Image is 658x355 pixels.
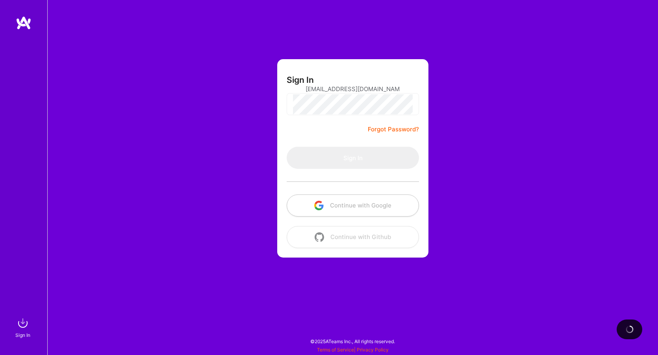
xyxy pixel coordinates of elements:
[306,79,400,99] input: Email...
[625,324,634,334] img: loading
[357,347,389,353] a: Privacy Policy
[15,315,31,331] img: sign in
[287,194,419,217] button: Continue with Google
[368,125,419,134] a: Forgot Password?
[16,16,32,30] img: logo
[15,331,30,339] div: Sign In
[317,347,389,353] span: |
[287,226,419,248] button: Continue with Github
[17,315,31,339] a: sign inSign In
[314,201,324,210] img: icon
[287,147,419,169] button: Sign In
[47,331,658,351] div: © 2025 ATeams Inc., All rights reserved.
[317,347,354,353] a: Terms of Service
[287,75,314,85] h3: Sign In
[315,232,324,242] img: icon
